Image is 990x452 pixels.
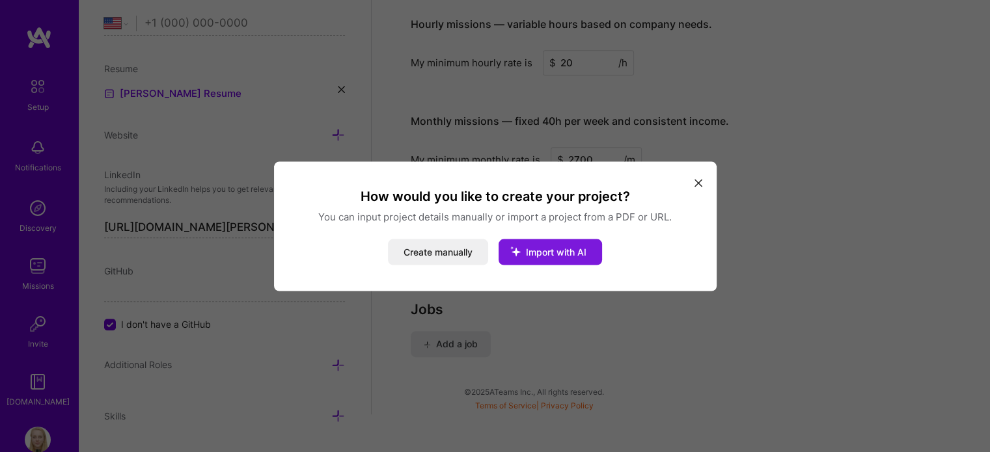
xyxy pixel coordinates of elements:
span: Import with AI [526,246,586,257]
i: icon Close [694,179,702,187]
p: You can input project details manually or import a project from a PDF or URL. [290,209,701,223]
h3: How would you like to create your project? [290,187,701,204]
i: icon StarsWhite [499,234,532,268]
button: Create manually [388,239,488,265]
div: modal [274,161,717,291]
button: Import with AI [499,239,602,265]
